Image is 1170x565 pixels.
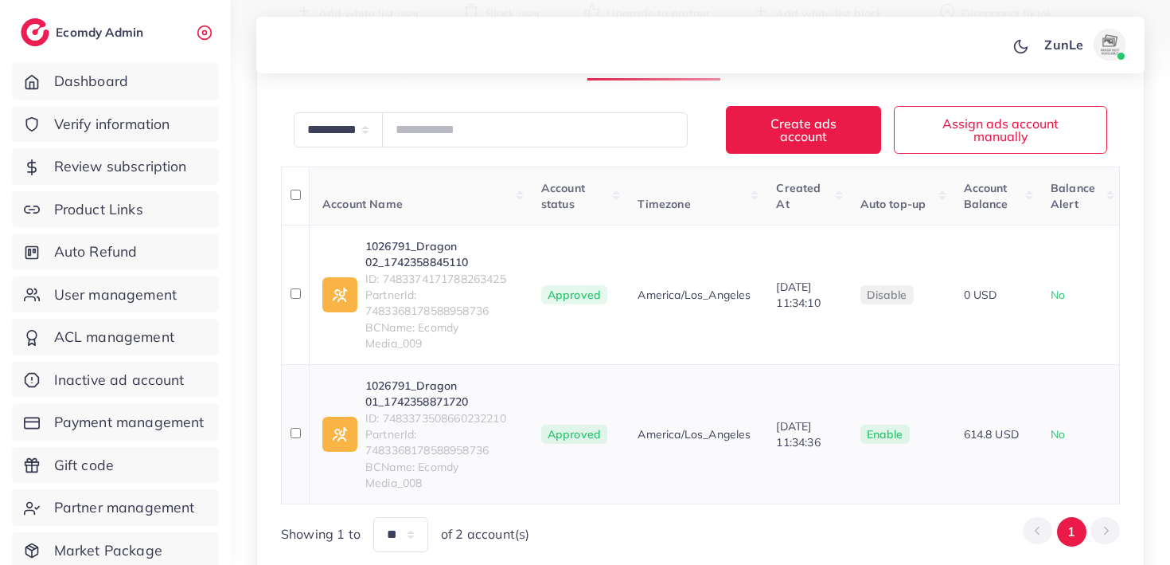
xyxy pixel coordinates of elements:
[776,280,820,310] span: [DATE] 11:34:10
[54,156,187,177] span: Review subscription
[365,459,516,492] span: BCName: Ecomdy Media_008
[322,197,403,211] span: Account Name
[12,447,219,484] a: Gift code
[964,427,1019,441] span: 614.8 USD
[365,271,516,287] span: ID: 7483374171788263425
[776,419,820,449] span: [DATE] 11:34:36
[54,455,114,476] span: Gift code
[365,287,516,320] span: PartnerId: 7483368178588958736
[322,417,357,452] img: ic-ad-info.7fc67b75.svg
[894,106,1107,153] button: Assign ads account manually
[54,284,177,305] span: User management
[541,285,607,304] span: Approved
[638,287,751,303] span: America/Los_Angeles
[54,412,205,433] span: Payment management
[56,25,147,40] h2: Ecomdy Admin
[54,114,170,135] span: Verify information
[541,425,607,444] span: Approved
[638,426,751,442] span: America/Los_Angeles
[21,18,147,46] a: logoEcomdy Admin
[1023,517,1120,547] ul: Pagination
[638,197,690,211] span: Timezone
[12,148,219,185] a: Review subscription
[12,404,219,441] a: Payment management
[1051,288,1065,302] span: No
[12,233,219,270] a: Auto Refund
[1051,427,1065,441] span: No
[365,238,516,271] a: 1026791_Dragon 02_1742358845110
[726,106,881,153] button: Create ads account
[1051,181,1095,211] span: Balance Alert
[12,191,219,228] a: Product Links
[21,18,49,46] img: logo
[12,319,219,355] a: ACL management
[12,106,219,143] a: Verify information
[12,489,219,526] a: Partner management
[54,199,143,220] span: Product Links
[964,288,997,302] span: 0 USD
[54,327,174,347] span: ACL management
[867,427,903,441] span: enable
[1044,35,1083,54] p: ZunLe
[54,71,128,92] span: Dashboard
[365,426,516,459] span: PartnerId: 7483368178588958736
[322,277,357,312] img: ic-ad-info.7fc67b75.svg
[365,320,516,352] span: BCName: Ecomdy Media_009
[365,410,516,426] span: ID: 7483373508660232210
[12,277,219,313] a: User management
[441,525,529,543] span: of 2 account(s)
[12,63,219,100] a: Dashboard
[541,181,585,211] span: Account status
[1035,29,1132,61] a: ZunLeavatar
[54,540,162,561] span: Market Package
[12,362,219,398] a: Inactive ad account
[860,197,926,211] span: Auto top-up
[1057,517,1086,547] button: Go to page 1
[54,241,138,262] span: Auto Refund
[54,497,195,518] span: Partner management
[1094,29,1125,61] img: avatar
[54,370,185,390] span: Inactive ad account
[867,288,907,302] span: disable
[776,181,821,211] span: Created At
[964,181,1008,211] span: Account Balance
[281,525,361,543] span: Showing 1 to
[365,378,516,410] a: 1026791_Dragon 01_1742358871720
